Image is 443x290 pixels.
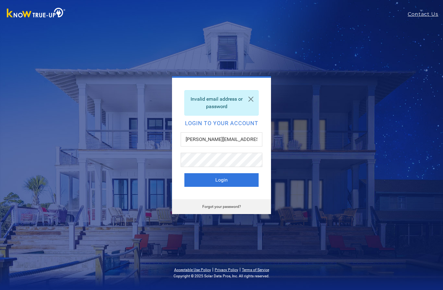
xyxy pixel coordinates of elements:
[4,7,69,20] img: Know True-Up
[184,173,259,187] button: Login
[408,11,443,18] a: Contact Us
[174,268,211,272] a: Acceptable Use Policy
[243,90,258,108] a: Close
[212,266,213,272] span: |
[202,204,241,209] a: Forgot your password?
[239,266,241,272] span: |
[184,90,259,116] div: Invalid email address or password
[215,268,238,272] a: Privacy Policy
[181,132,262,147] input: Email
[242,268,269,272] a: Terms of Service
[184,121,259,126] h2: Login to your account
